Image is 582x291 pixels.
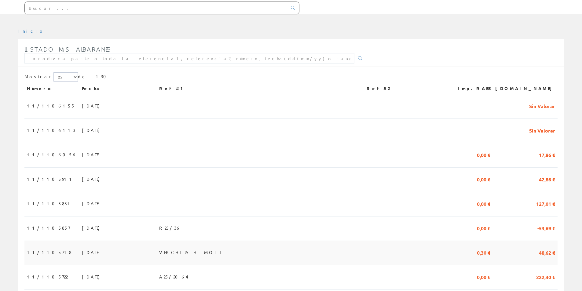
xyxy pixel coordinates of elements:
[536,198,555,209] span: 127,01 €
[539,149,555,160] span: 17,86 €
[27,174,74,184] span: 11/1105911
[447,83,493,94] th: Imp.RAEE
[25,2,287,14] input: Buscar ...
[18,28,44,34] a: Inicio
[82,125,103,135] span: [DATE]
[159,271,188,282] span: A25/2064
[539,247,555,257] span: 48,62 €
[536,271,555,282] span: 222,40 €
[159,247,224,257] span: VERCHITA EL MOLI
[24,45,112,53] span: Listado mis albaranes
[82,223,103,233] span: [DATE]
[493,83,558,94] th: [DOMAIN_NAME]
[364,83,447,94] th: Ref #2
[529,100,555,111] span: Sin Valorar
[157,83,364,94] th: Ref #1
[82,174,103,184] span: [DATE]
[27,271,68,282] span: 11/1105722
[53,72,78,82] select: Mostrar
[27,125,75,135] span: 11/1106113
[27,223,70,233] span: 11/1105857
[82,271,103,282] span: [DATE]
[529,125,555,135] span: Sin Valorar
[477,149,490,160] span: 0,00 €
[539,174,555,184] span: 42,86 €
[477,223,490,233] span: 0,00 €
[537,223,555,233] span: -53,69 €
[24,83,79,94] th: Número
[477,174,490,184] span: 0,00 €
[82,198,103,209] span: [DATE]
[477,247,490,257] span: 0,30 €
[27,100,75,111] span: 11/1106155
[82,100,103,111] span: [DATE]
[477,271,490,282] span: 0,00 €
[24,53,354,64] input: Introduzca parte o toda la referencia1, referencia2, número, fecha(dd/mm/yy) o rango de fechas(dd...
[27,149,77,160] span: 11/1106056
[82,247,103,257] span: [DATE]
[82,149,103,160] span: [DATE]
[24,72,78,82] label: Mostrar
[79,83,157,94] th: Fecha
[477,198,490,209] span: 0,00 €
[27,247,71,257] span: 11/1105718
[159,223,181,233] span: R25/36
[27,198,72,209] span: 11/1105831
[24,72,558,83] div: de 130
